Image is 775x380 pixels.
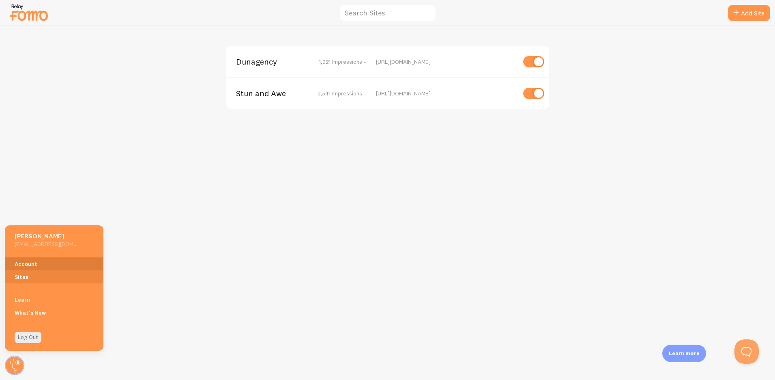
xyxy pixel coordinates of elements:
a: Sites [5,270,103,283]
a: What's New [5,306,103,319]
div: [URL][DOMAIN_NAME] [376,58,516,65]
span: 2,541 Impressions - [318,90,366,97]
div: Learn more [662,345,706,362]
span: Stun and Awe [236,90,301,97]
a: Log Out [15,332,41,343]
h5: [EMAIL_ADDRESS][DOMAIN_NAME] [15,240,77,248]
div: [URL][DOMAIN_NAME] [376,90,516,97]
iframe: Help Scout Beacon - Open [734,339,759,364]
span: 1,321 Impressions - [319,58,366,65]
a: Learn [5,293,103,306]
a: Account [5,257,103,270]
img: fomo-relay-logo-orange.svg [9,2,49,23]
h5: [PERSON_NAME] [15,232,77,240]
span: Dunagency [236,58,301,65]
p: Learn more [669,350,700,357]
